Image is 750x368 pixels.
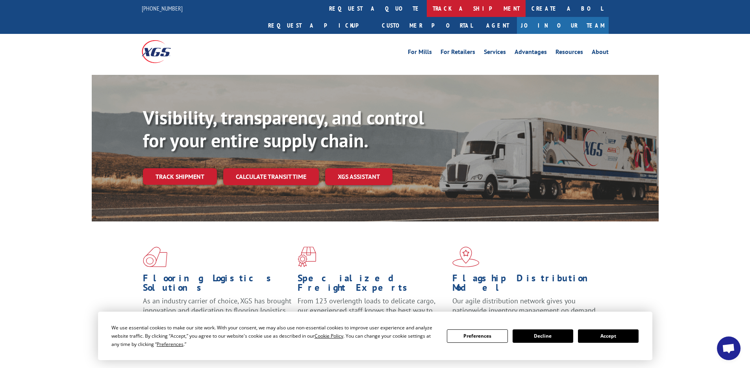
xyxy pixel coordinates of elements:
[452,296,597,315] span: Our agile distribution network gives you nationwide inventory management on demand.
[143,296,291,324] span: As an industry carrier of choice, XGS has brought innovation and dedication to flooring logistics...
[452,273,601,296] h1: Flagship Distribution Model
[556,49,583,58] a: Resources
[262,17,376,34] a: Request a pickup
[578,329,639,343] button: Accept
[157,341,183,348] span: Preferences
[592,49,609,58] a: About
[98,312,652,360] div: Cookie Consent Prompt
[513,329,573,343] button: Decline
[143,105,424,152] b: Visibility, transparency, and control for your entire supply chain.
[441,49,475,58] a: For Retailers
[143,168,217,185] a: Track shipment
[143,247,167,267] img: xgs-icon-total-supply-chain-intelligence-red
[298,273,446,296] h1: Specialized Freight Experts
[315,333,343,339] span: Cookie Policy
[111,323,437,348] div: We use essential cookies to make our site work. With your consent, we may also use non-essential ...
[298,296,446,331] p: From 123 overlength loads to delicate cargo, our experienced staff knows the best way to move you...
[408,49,432,58] a: For Mills
[452,247,480,267] img: xgs-icon-flagship-distribution-model-red
[142,4,183,12] a: [PHONE_NUMBER]
[478,17,517,34] a: Agent
[517,17,609,34] a: Join Our Team
[515,49,547,58] a: Advantages
[376,17,478,34] a: Customer Portal
[484,49,506,58] a: Services
[223,168,319,185] a: Calculate transit time
[717,336,741,360] a: Open chat
[325,168,393,185] a: XGS ASSISTANT
[447,329,507,343] button: Preferences
[298,247,316,267] img: xgs-icon-focused-on-flooring-red
[143,273,292,296] h1: Flooring Logistics Solutions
